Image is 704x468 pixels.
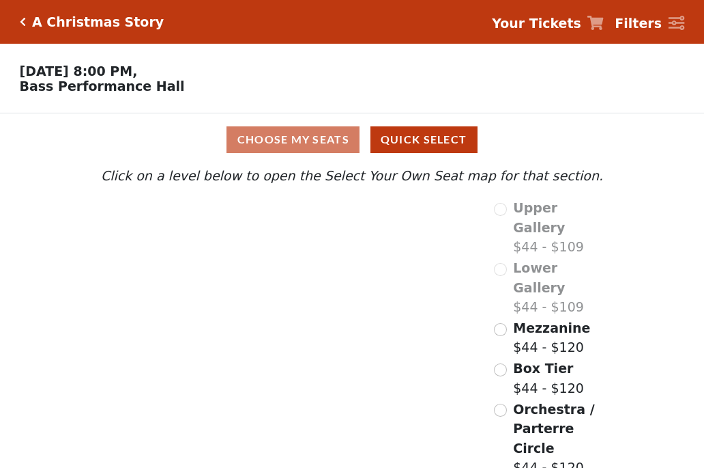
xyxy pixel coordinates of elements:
a: Filters [615,14,684,33]
span: Mezzanine [513,320,590,335]
a: Click here to go back to filters [20,17,26,27]
label: $44 - $109 [513,258,606,317]
strong: Your Tickets [492,16,581,31]
p: Click on a level below to open the Select Your Own Seat map for that section. [98,166,606,186]
button: Quick Select [370,126,478,153]
strong: Filters [615,16,662,31]
label: $44 - $120 [513,318,590,357]
span: Lower Gallery [513,260,565,295]
path: Upper Gallery - Seats Available: 0 [164,205,320,243]
span: Upper Gallery [513,200,565,235]
a: Your Tickets [492,14,604,33]
label: $44 - $120 [513,359,584,398]
label: $44 - $109 [513,198,606,257]
span: Orchestra / Parterre Circle [513,402,594,456]
path: Orchestra / Parterre Circle - Seats Available: 145 [250,335,408,430]
h5: A Christmas Story [32,14,164,30]
path: Lower Gallery - Seats Available: 0 [177,236,341,288]
span: Box Tier [513,361,573,376]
